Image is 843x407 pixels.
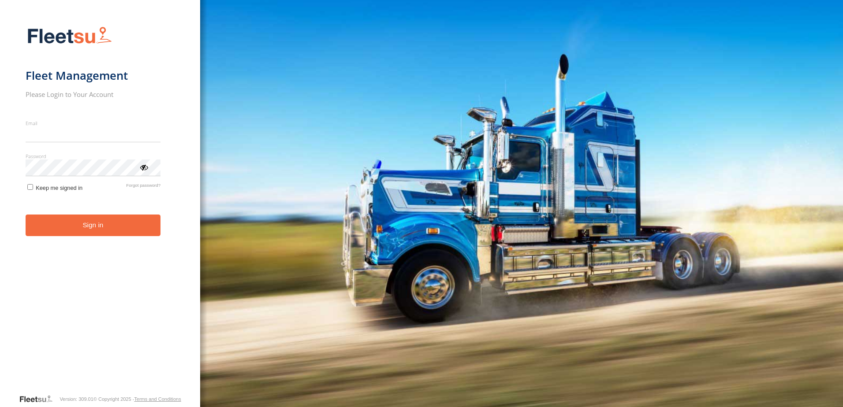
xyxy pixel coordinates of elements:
[26,21,175,394] form: main
[26,90,161,99] h2: Please Login to Your Account
[26,153,161,159] label: Password
[134,396,181,402] a: Terms and Conditions
[93,396,181,402] div: © Copyright 2025 -
[27,184,33,190] input: Keep me signed in
[60,396,93,402] div: Version: 309.01
[19,395,60,403] a: Visit our Website
[26,25,114,47] img: Fleetsu
[26,120,161,126] label: Email
[36,185,82,191] span: Keep me signed in
[26,68,161,83] h1: Fleet Management
[26,215,161,236] button: Sign in
[139,163,148,171] div: ViewPassword
[126,183,160,191] a: Forgot password?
